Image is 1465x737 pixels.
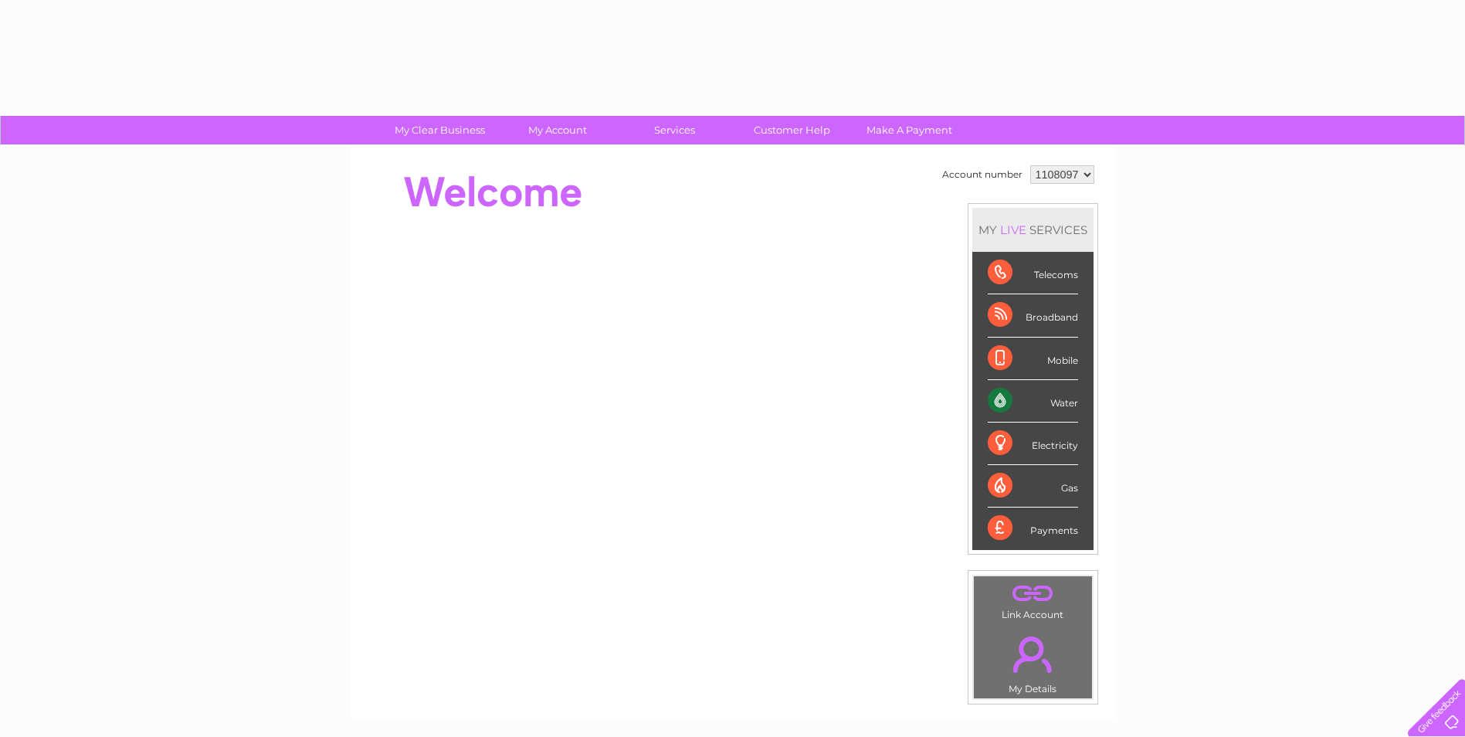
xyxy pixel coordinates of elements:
a: . [978,627,1088,681]
div: Gas [988,465,1078,508]
div: MY SERVICES [972,208,1094,252]
div: Mobile [988,338,1078,380]
td: Account number [938,161,1026,188]
td: My Details [973,623,1093,699]
td: Link Account [973,576,1093,624]
a: Customer Help [728,116,856,144]
a: . [978,580,1088,607]
a: My Account [493,116,621,144]
div: Electricity [988,423,1078,465]
a: My Clear Business [376,116,504,144]
div: Broadband [988,294,1078,337]
a: Make A Payment [846,116,973,144]
div: Telecoms [988,252,1078,294]
div: LIVE [997,222,1029,237]
div: Payments [988,508,1078,549]
div: Water [988,380,1078,423]
a: Services [611,116,738,144]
